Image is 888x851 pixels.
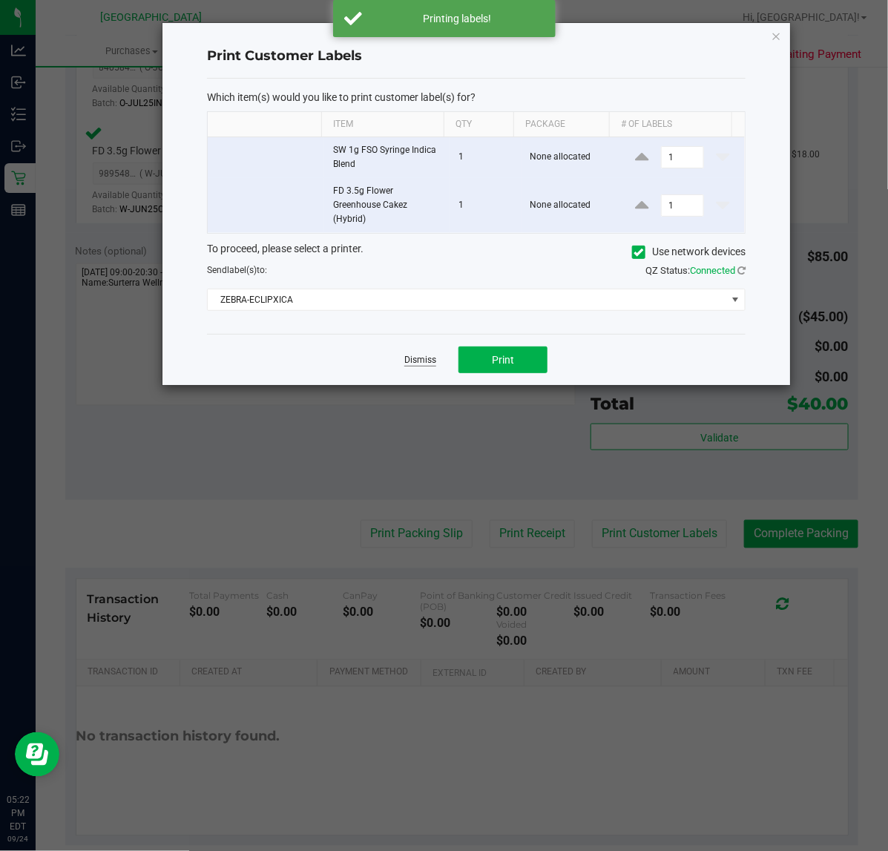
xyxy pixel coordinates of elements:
span: Send to: [207,265,267,275]
h4: Print Customer Labels [207,47,746,66]
span: label(s) [227,265,257,275]
td: 1 [450,137,521,178]
td: SW 1g FSO Syringe Indica Blend [324,137,450,178]
td: 1 [450,178,521,233]
iframe: Resource center [15,732,59,777]
span: Print [492,354,514,366]
td: None allocated [522,178,620,233]
div: Printing labels! [370,11,545,26]
p: Which item(s) would you like to print customer label(s) for? [207,91,746,104]
td: None allocated [522,137,620,178]
th: # of labels [609,112,731,137]
button: Print [458,346,547,373]
td: FD 3.5g Flower Greenhouse Cakez (Hybrid) [324,178,450,233]
span: QZ Status: [645,265,746,276]
th: Qty [444,112,513,137]
th: Item [321,112,444,137]
a: Dismiss [404,354,436,367]
th: Package [513,112,610,137]
span: Connected [690,265,735,276]
span: ZEBRA-ECLIPXICA [208,289,726,310]
label: Use network devices [632,244,746,260]
div: To proceed, please select a printer. [196,241,757,263]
